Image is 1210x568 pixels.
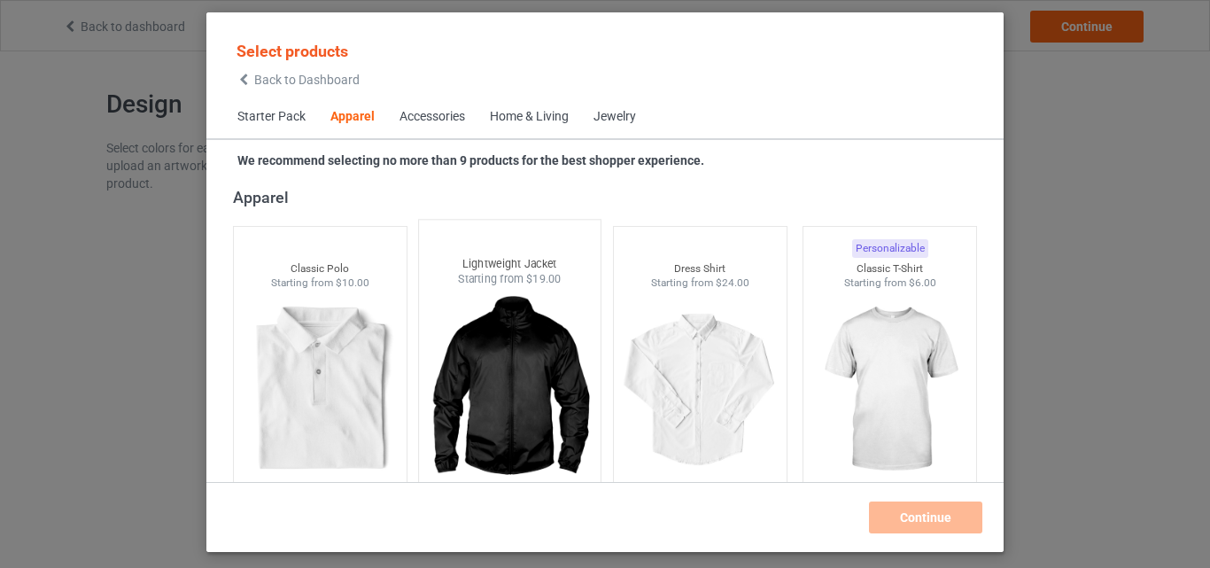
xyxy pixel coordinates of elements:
span: Back to Dashboard [254,73,360,87]
div: Home & Living [490,108,569,126]
div: Classic T-Shirt [803,261,976,276]
div: Personalizable [852,239,928,258]
div: Apparel [233,187,985,207]
div: Apparel [330,108,375,126]
img: regular.jpg [621,291,780,489]
strong: We recommend selecting no more than 9 products for the best shopper experience. [237,153,704,167]
div: Starting from [234,276,407,291]
div: Dress Shirt [614,261,787,276]
div: Accessories [399,108,465,126]
span: $10.00 [336,276,369,289]
div: Starting from [614,276,787,291]
div: Classic Polo [234,261,407,276]
span: Select products [237,42,348,60]
div: Starting from [803,276,976,291]
img: regular.jpg [811,291,969,489]
img: regular.jpg [241,291,399,489]
div: Starting from [419,271,601,286]
img: regular.jpg [427,287,593,495]
span: $19.00 [526,272,562,285]
div: Jewelry [593,108,636,126]
span: $6.00 [909,276,936,289]
div: Lightweight Jacket [419,256,601,271]
span: Starter Pack [225,96,318,138]
span: $24.00 [716,276,749,289]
